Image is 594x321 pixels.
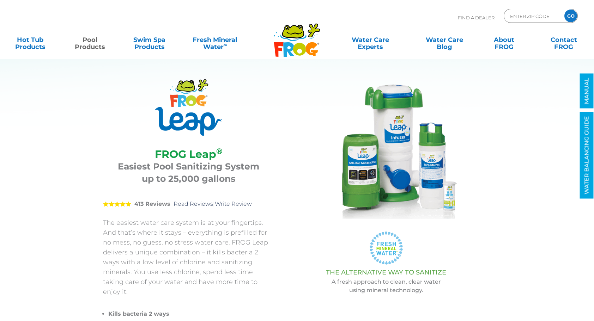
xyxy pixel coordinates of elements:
[112,148,265,160] h2: FROG Leap
[126,33,173,47] a: Swim SpaProducts
[216,146,223,156] sup: ®
[134,200,170,207] strong: 413 Reviews
[270,14,324,57] img: Frog Products Logo
[292,269,480,276] h3: THE ALTERNATIVE WAY TO SANITIZE
[174,200,213,207] a: Read Reviews
[215,200,252,207] a: Write Review
[481,33,527,47] a: AboutFROG
[292,278,480,295] p: A fresh approach to clean, clear water using mineral technology.
[103,190,274,218] div: |
[186,33,244,47] a: Fresh MineralWater∞
[580,112,594,199] a: WATER BALANCING GUIDE
[224,42,227,48] sup: ∞
[67,33,113,47] a: PoolProducts
[333,33,408,47] a: Water CareExperts
[540,33,587,47] a: ContactFROG
[103,218,274,297] p: The easiest water care system is at your fingertips. And that’s where it stays – everything is pr...
[458,9,495,26] p: Find A Dealer
[112,160,265,185] h3: Easiest Pool Sanitizing System up to 25,000 gallons
[580,74,594,109] a: MANUAL
[7,33,54,47] a: Hot TubProducts
[564,10,577,22] input: GO
[421,33,468,47] a: Water CareBlog
[108,309,274,319] li: Kills bacteria 2 ways
[155,79,222,136] img: Product Logo
[103,201,131,207] span: 5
